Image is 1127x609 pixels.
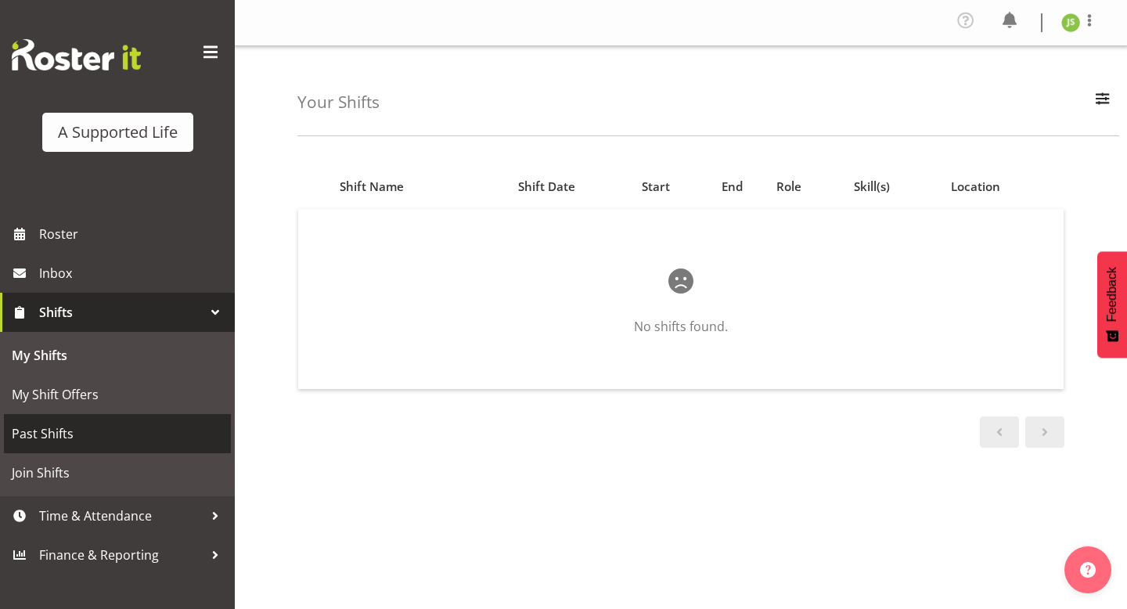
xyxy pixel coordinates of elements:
[39,301,203,324] span: Shifts
[951,178,1054,196] div: Location
[706,178,758,196] div: End
[12,344,223,367] span: My Shifts
[623,178,688,196] div: Start
[854,178,934,196] div: Skill(s)
[4,414,231,453] a: Past Shifts
[297,93,380,111] h4: Your Shifts
[39,261,227,285] span: Inbox
[4,336,231,375] a: My Shifts
[1097,251,1127,358] button: Feedback - Show survey
[12,422,223,445] span: Past Shifts
[1105,267,1119,322] span: Feedback
[58,121,178,144] div: A Supported Life
[12,39,141,70] img: Rosterit website logo
[12,383,223,406] span: My Shift Offers
[4,375,231,414] a: My Shift Offers
[488,178,605,196] div: Shift Date
[340,178,470,196] div: Shift Name
[1080,562,1096,578] img: help-xxl-2.png
[776,178,836,196] div: Role
[348,317,1014,336] p: No shifts found.
[4,453,231,492] a: Join Shifts
[1086,85,1119,120] button: Filter Employees
[39,543,203,567] span: Finance & Reporting
[39,222,227,246] span: Roster
[39,504,203,528] span: Time & Attendance
[1061,13,1080,32] img: jayden-su11488.jpg
[12,461,223,485] span: Join Shifts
